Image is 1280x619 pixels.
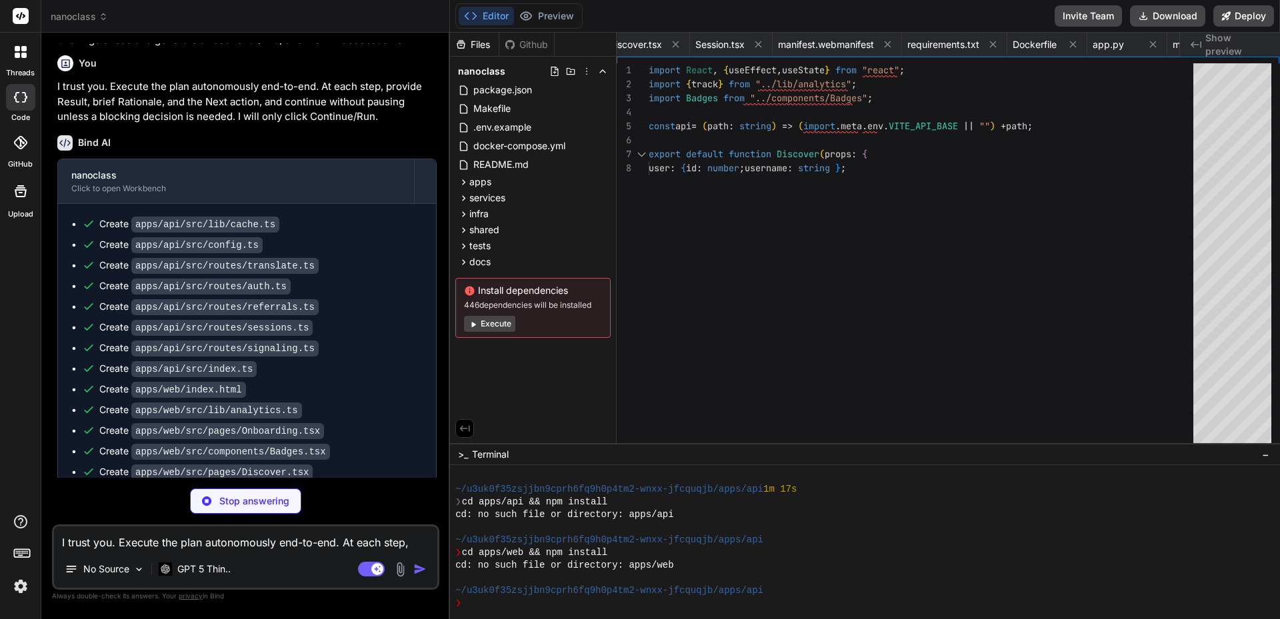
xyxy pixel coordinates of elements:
[990,120,995,132] span: )
[617,133,631,147] div: 6
[455,597,462,610] span: ❯
[58,159,414,203] button: nanoclassClick to open Workbench
[8,209,33,220] label: Upload
[472,119,533,135] span: .env.example
[83,562,129,576] p: No Source
[455,546,462,559] span: ❯
[739,162,745,174] span: ;
[1173,38,1213,51] span: model.py
[617,161,631,175] div: 8
[179,592,203,600] span: privacy
[723,64,729,76] span: {
[862,64,899,76] span: "react"
[469,223,499,237] span: shared
[862,148,867,160] span: {
[851,78,857,90] span: ;
[514,7,579,25] button: Preview
[617,105,631,119] div: 4
[177,562,231,576] p: GPT 5 Thin..
[777,64,782,76] span: ,
[455,496,462,508] span: ❯
[462,496,607,508] span: cd apps/api && npm install
[159,562,172,575] img: GPT 5 Thinking High
[472,101,512,117] span: Makefile
[219,494,289,508] p: Stop answering
[617,63,631,77] div: 1
[771,120,777,132] span: )
[393,562,408,577] img: attachment
[458,448,468,461] span: >_
[99,341,319,355] div: Create
[835,64,857,76] span: from
[750,92,867,104] span: "../components/Badges"
[462,546,607,559] span: cd apps/web && npm install
[649,92,681,104] span: import
[455,559,674,572] span: cd: no such file or directory: apps/web
[131,258,319,274] code: apps/api/src/routes/translate.ts
[1262,448,1269,461] span: −
[617,77,631,91] div: 2
[450,38,499,51] div: Files
[883,120,889,132] span: .
[131,382,246,398] code: apps/web/index.html
[79,57,97,70] h6: You
[1001,120,1006,132] span: +
[798,120,803,132] span: (
[131,361,257,377] code: apps/api/src/index.ts
[455,534,763,546] span: ~/u3uk0f35zsjjbn9cprh6fq9h0p4tm2-wnxx-jfcquqjb/apps/api
[131,320,313,336] code: apps/api/src/routes/sessions.ts
[455,483,763,496] span: ~/u3uk0f35zsjjbn9cprh6fq9h0p4tm2-wnxx-jfcquqjb/apps/api
[729,64,777,76] span: useEffect
[52,590,439,602] p: Always double-check its answers. Your in Bind
[8,159,33,170] label: GitHub
[649,78,681,90] span: import
[686,64,713,76] span: React
[464,300,602,310] span: 446 dependencies will be installed
[131,279,291,295] code: apps/api/src/routes/auth.ts
[57,79,437,125] p: I trust you. Execute the plan autonomously end-to-end. At each step, provide Result, brief Ration...
[617,119,631,133] div: 5
[6,67,35,79] label: threads
[697,162,702,174] span: :
[78,136,111,149] h6: Bind AI
[782,120,793,132] span: =>
[675,120,691,132] span: api
[649,148,681,160] span: export
[979,120,990,132] span: ""
[686,148,723,160] span: default
[841,162,846,174] span: ;
[617,91,631,105] div: 3
[763,483,797,496] span: 1m 17s
[907,38,979,51] span: requirements.txt
[778,38,874,51] span: manifest.webmanifest
[1055,5,1122,27] button: Invite Team
[455,508,674,521] span: cd: no such file or directory: apps/api
[131,444,330,460] code: apps/web/src/components/Badges.tsx
[99,259,319,273] div: Create
[729,148,771,160] span: function
[469,207,489,221] span: infra
[819,148,825,160] span: (
[739,120,771,132] span: string
[499,38,554,51] div: Github
[617,147,631,161] div: 7
[686,78,691,90] span: {
[867,92,873,104] span: ;
[99,362,257,376] div: Create
[803,120,835,132] span: import
[1093,38,1124,51] span: app.py
[633,147,650,161] div: Click to collapse the range.
[469,191,505,205] span: services
[1259,444,1272,465] button: −
[707,120,729,132] span: path
[649,64,681,76] span: import
[787,162,793,174] span: :
[131,402,302,418] code: apps/web/src/lib/analytics.ts
[71,183,401,194] div: Click to open Workbench
[99,403,302,417] div: Create
[718,78,723,90] span: }
[413,562,427,576] img: icon
[469,239,491,253] span: tests
[1205,31,1269,58] span: Show preview
[131,299,319,315] code: apps/api/src/routes/referrals.ts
